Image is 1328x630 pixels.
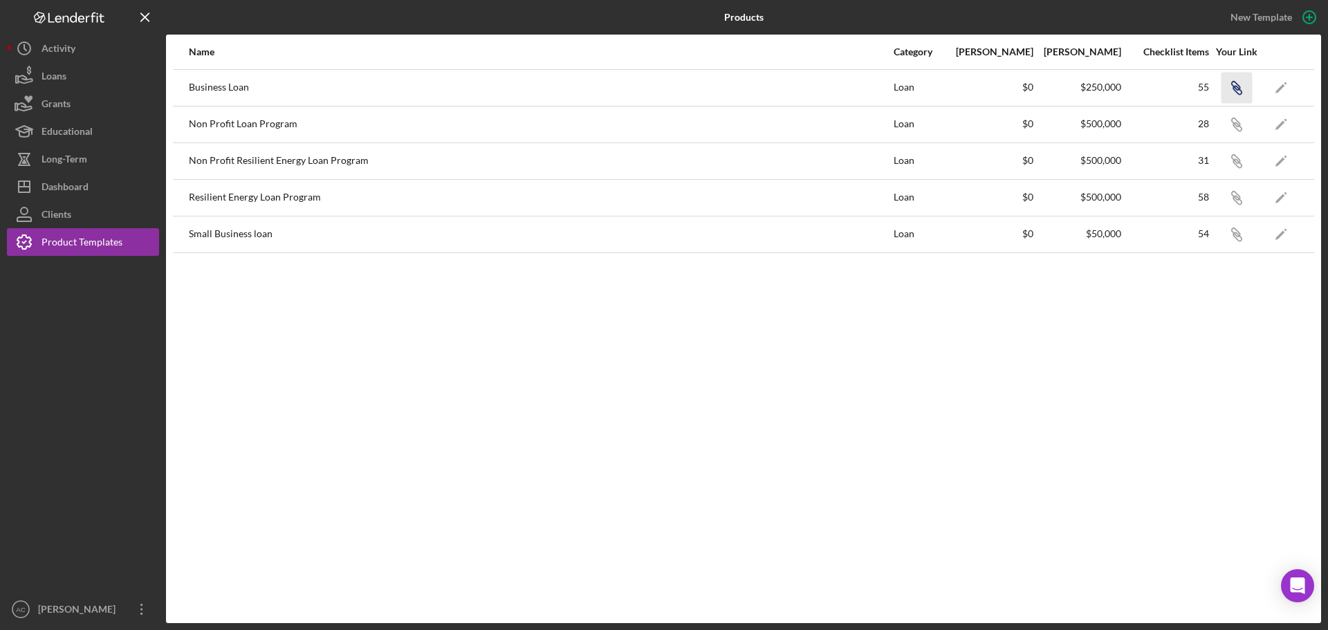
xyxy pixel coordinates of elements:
[1222,7,1321,28] button: New Template
[7,173,159,201] button: Dashboard
[41,145,87,176] div: Long-Term
[1210,46,1262,57] div: Your Link
[894,144,946,178] div: Loan
[1123,192,1209,203] div: 58
[7,35,159,62] button: Activity
[1035,228,1121,239] div: $50,000
[7,118,159,145] button: Educational
[1123,228,1209,239] div: 54
[894,71,946,105] div: Loan
[724,12,764,23] b: Products
[41,90,71,121] div: Grants
[189,144,892,178] div: Non Profit Resilient Energy Loan Program
[41,201,71,232] div: Clients
[1035,82,1121,93] div: $250,000
[16,606,25,613] text: AC
[1035,192,1121,203] div: $500,000
[947,155,1033,166] div: $0
[41,173,89,204] div: Dashboard
[1230,7,1292,28] div: New Template
[189,180,892,215] div: Resilient Energy Loan Program
[189,217,892,252] div: Small Business loan
[894,180,946,215] div: Loan
[947,192,1033,203] div: $0
[41,228,122,259] div: Product Templates
[189,46,892,57] div: Name
[7,201,159,228] button: Clients
[947,228,1033,239] div: $0
[1123,155,1209,166] div: 31
[7,228,159,256] button: Product Templates
[1035,46,1121,57] div: [PERSON_NAME]
[1123,118,1209,129] div: 28
[7,62,159,90] button: Loans
[189,71,892,105] div: Business Loan
[41,62,66,93] div: Loans
[7,90,159,118] button: Grants
[894,217,946,252] div: Loan
[1035,155,1121,166] div: $500,000
[1281,569,1314,602] div: Open Intercom Messenger
[947,46,1033,57] div: [PERSON_NAME]
[41,118,93,149] div: Educational
[894,46,946,57] div: Category
[1123,46,1209,57] div: Checklist Items
[7,145,159,173] button: Long-Term
[1035,118,1121,129] div: $500,000
[7,595,159,623] button: AC[PERSON_NAME]
[189,107,892,142] div: Non Profit Loan Program
[947,82,1033,93] div: $0
[41,35,75,66] div: Activity
[947,118,1033,129] div: $0
[1123,82,1209,93] div: 55
[35,595,124,627] div: [PERSON_NAME]
[894,107,946,142] div: Loan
